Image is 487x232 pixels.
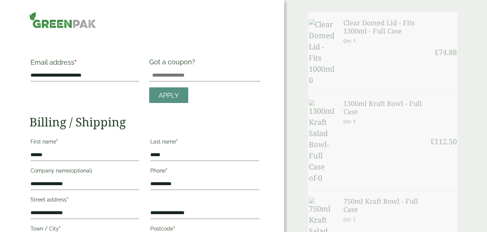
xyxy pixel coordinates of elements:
[173,226,175,232] abbr: required
[56,139,58,145] abbr: required
[74,58,77,66] abbr: required
[59,226,61,232] abbr: required
[149,87,188,103] a: Apply
[31,136,140,149] label: First name
[31,194,140,207] label: Street address
[166,168,167,174] abbr: required
[70,168,92,174] span: (optional)
[31,59,140,70] label: Email address
[158,91,179,100] span: Apply
[67,197,68,203] abbr: required
[31,165,140,178] label: Company name
[149,58,198,70] label: Got a coupon?
[150,165,259,178] label: Phone
[29,115,260,129] h2: Billing / Shipping
[176,139,178,145] abbr: required
[150,136,259,149] label: Last name
[29,12,96,28] img: GreenPak Supplies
